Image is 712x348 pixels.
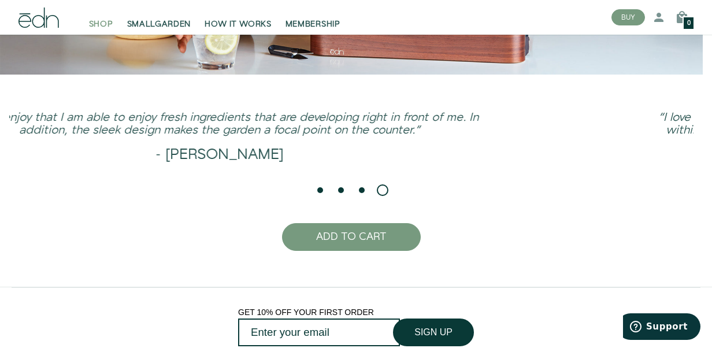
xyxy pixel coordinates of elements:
button: SIGN UP [393,319,474,346]
li: Page dot 1 [314,184,326,196]
span: GET 10% OFF YOUR FIRST ORDER [238,308,374,317]
a: SMALLGARDEN [120,5,198,30]
button: ADD TO CART [282,223,421,251]
a: MEMBERSHIP [279,5,347,30]
button: BUY [611,9,645,25]
iframe: Opens a widget where you can find more information [623,313,700,342]
span: MEMBERSHIP [285,18,340,30]
button: Click here [330,274,373,287]
li: Page dot 2 [335,184,347,196]
a: SHOP [82,5,120,30]
span: 0 [687,20,691,27]
input: Enter your email [238,319,400,346]
a: HOW IT WORKS [198,5,278,30]
span: HOW IT WORKS [205,18,271,30]
span: SHOP [89,18,113,30]
li: Page dot 3 [356,184,368,196]
span: SMALLGARDEN [127,18,191,30]
li: Page dot 4 [377,184,388,196]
